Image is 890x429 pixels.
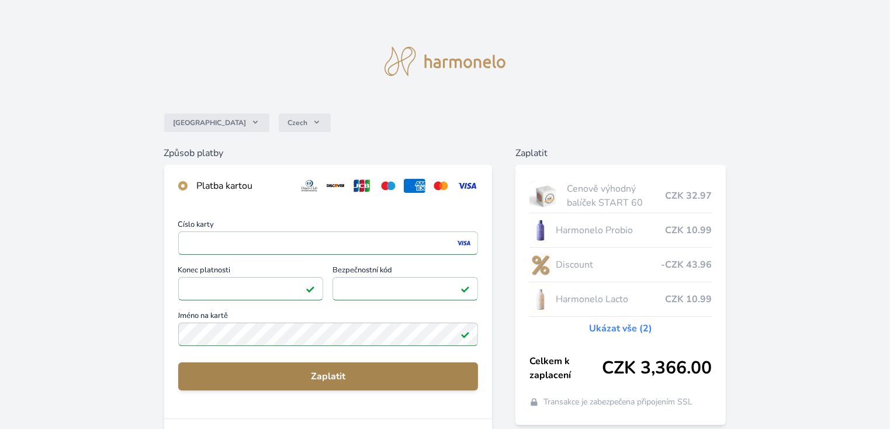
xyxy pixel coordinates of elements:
[183,235,473,251] iframe: Iframe pro číslo karty
[178,362,478,390] button: Zaplatit
[174,118,247,127] span: [GEOGRAPHIC_DATA]
[529,216,552,245] img: CLEAN_PROBIO_se_stinem_x-lo.jpg
[197,179,290,193] div: Platba kartou
[279,113,331,132] button: Czech
[288,118,308,127] span: Czech
[325,179,347,193] img: discover.svg
[378,179,399,193] img: maestro.svg
[665,292,712,306] span: CZK 10.99
[456,179,478,193] img: visa.svg
[556,292,666,306] span: Harmonelo Lacto
[602,358,712,379] span: CZK 3,366.00
[333,267,478,277] span: Bezpečnostní kód
[430,179,452,193] img: mc.svg
[188,369,469,383] span: Zaplatit
[589,321,652,335] a: Ukázat vše (2)
[183,281,318,297] iframe: Iframe pro datum vypršení platnosti
[556,223,666,237] span: Harmonelo Probio
[556,258,662,272] span: Discount
[351,179,373,193] img: jcb.svg
[665,189,712,203] span: CZK 32.97
[515,146,726,160] h6: Zaplatit
[529,250,552,279] img: discount-lo.png
[529,354,602,382] span: Celkem k zaplacení
[460,330,470,339] img: Platné pole
[529,285,552,314] img: CLEAN_LACTO_se_stinem_x-hi-lo.jpg
[178,221,478,231] span: Číslo karty
[665,223,712,237] span: CZK 10.99
[178,323,478,346] input: Jméno na kartěPlatné pole
[385,47,506,76] img: logo.svg
[178,312,478,323] span: Jméno na kartě
[567,182,665,210] span: Cenově výhodný balíček START 60
[456,238,472,248] img: visa
[460,284,470,293] img: Platné pole
[164,113,269,132] button: [GEOGRAPHIC_DATA]
[661,258,712,272] span: -CZK 43.96
[299,179,320,193] img: diners.svg
[338,281,473,297] iframe: Iframe pro bezpečnostní kód
[404,179,425,193] img: amex.svg
[164,146,492,160] h6: Způsob platby
[178,267,324,277] span: Konec platnosti
[529,181,563,210] img: start.jpg
[306,284,315,293] img: Platné pole
[543,396,692,408] span: Transakce je zabezpečena připojením SSL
